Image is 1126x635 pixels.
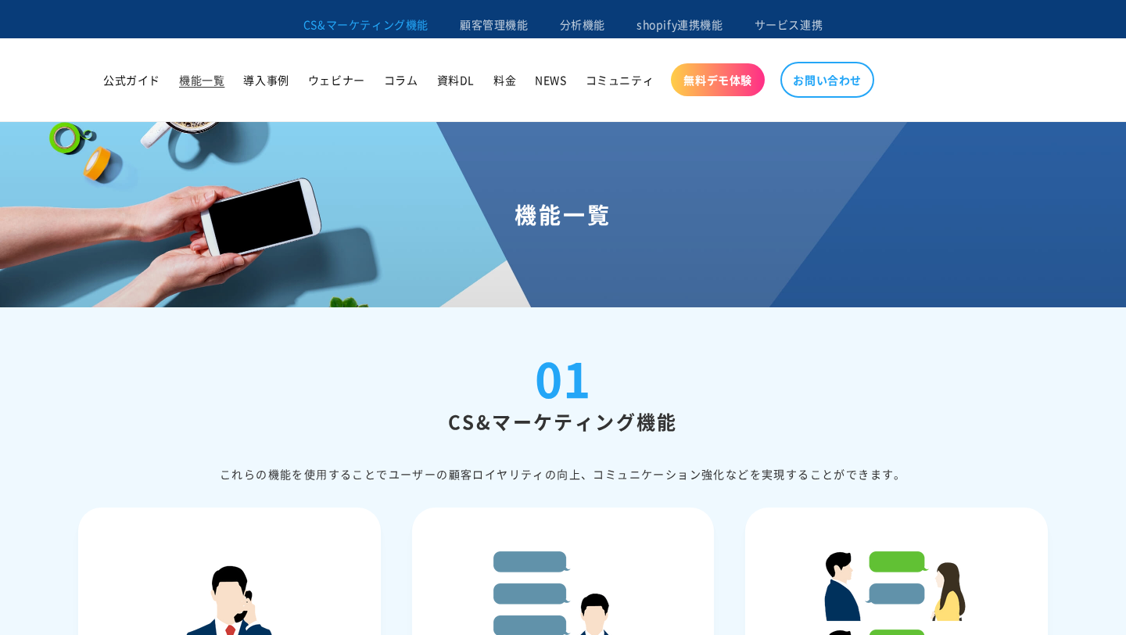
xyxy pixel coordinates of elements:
[19,200,1107,228] h1: 機能一覧
[299,63,375,96] a: ウェビナー
[179,73,224,87] span: 機能一覧
[78,465,1048,484] div: これらの機能を使⽤することでユーザーの顧客ロイヤリティの向上、コミュニケーション強化などを実現することができます。
[671,63,765,96] a: 無料デモ体験
[384,73,418,87] span: コラム
[234,63,298,96] a: 導入事例
[78,409,1048,433] h2: CS&マーケティング機能
[484,63,525,96] a: 料金
[375,63,428,96] a: コラム
[170,63,234,96] a: 機能一覧
[535,73,566,87] span: NEWS
[780,62,874,98] a: お問い合わせ
[94,63,170,96] a: 公式ガイド
[525,63,576,96] a: NEWS
[243,73,289,87] span: 導入事例
[793,73,862,87] span: お問い合わせ
[428,63,484,96] a: 資料DL
[308,73,365,87] span: ウェビナー
[103,73,160,87] span: 公式ガイド
[586,73,654,87] span: コミュニティ
[576,63,664,96] a: コミュニティ
[683,73,752,87] span: 無料デモ体験
[493,73,516,87] span: 料金
[437,73,475,87] span: 資料DL
[535,354,590,401] div: 01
